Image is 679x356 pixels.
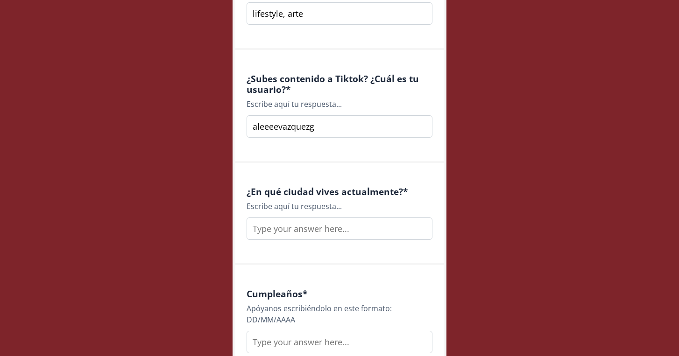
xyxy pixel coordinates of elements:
input: Type your answer here... [247,331,432,353]
div: Escribe aquí tu respuesta... [247,201,432,212]
h4: Cumpleaños * [247,288,432,299]
h4: ¿Subes contenido a Tiktok? ¿Cuál es tu usuario? * [247,73,432,95]
div: Escribe aquí tu respuesta... [247,98,432,110]
h4: ¿En qué ciudad vives actualmente? * [247,186,432,197]
input: Type your answer here... [247,217,432,240]
input: Type your answer here... [247,115,432,138]
input: Type your answer here... [247,2,432,25]
div: Apóyanos escribiéndolo en este formato: DD/MM/AAAA [247,303,432,325]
